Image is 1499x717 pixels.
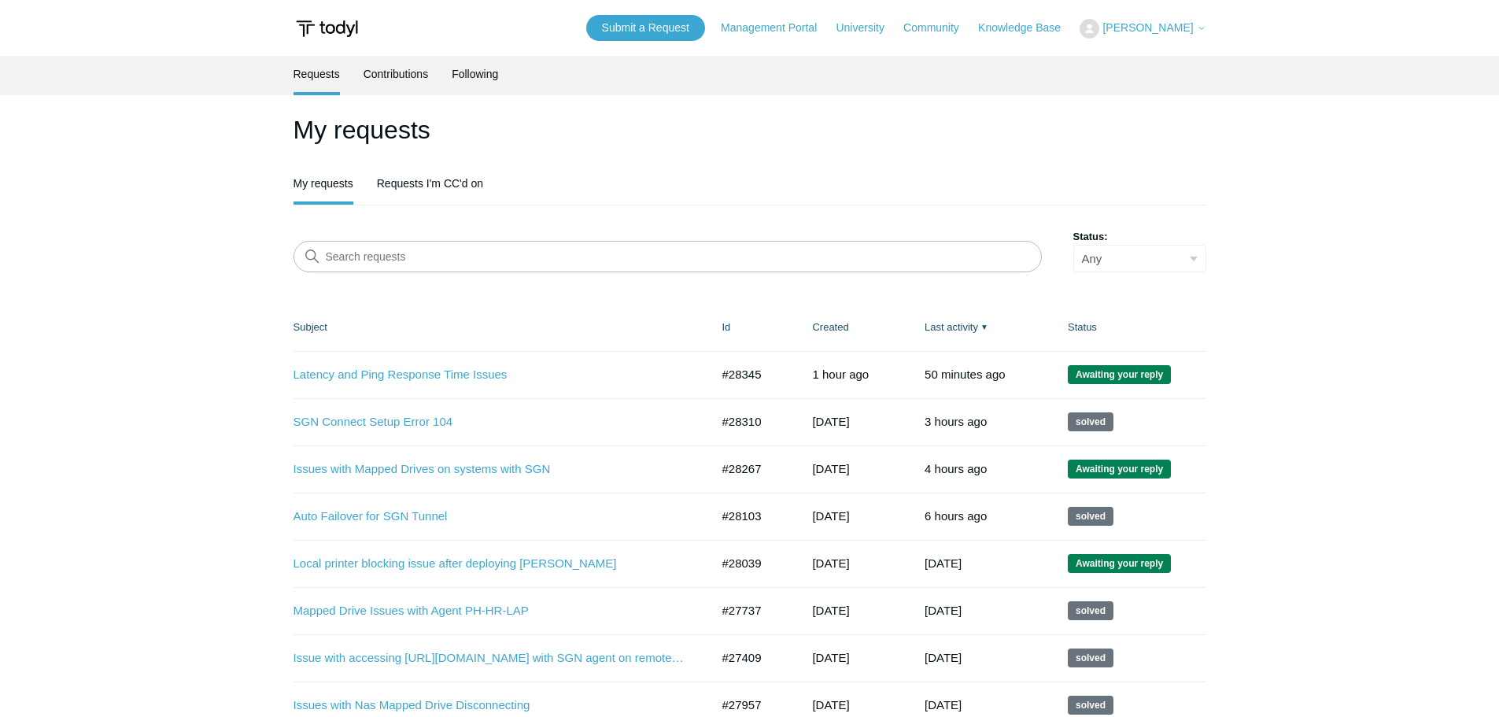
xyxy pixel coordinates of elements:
a: Submit a Request [586,15,705,41]
span: We are waiting for you to respond [1068,365,1171,384]
time: 09/23/2025, 14:03 [925,415,987,428]
time: 08/28/2025, 11:42 [812,604,849,617]
img: Todyl Support Center Help Center home page [294,14,360,43]
a: Created [812,321,848,333]
label: Status: [1073,229,1206,245]
a: Following [452,56,498,92]
span: This request has been solved [1068,412,1113,431]
th: Status [1052,304,1205,351]
a: Issue with accessing [URL][DOMAIN_NAME] with SGN agent on remote site. [294,649,687,667]
a: Mapped Drive Issues with Agent PH-HR-LAP [294,602,687,620]
time: 08/13/2025, 15:37 [812,651,849,664]
a: Community [903,20,975,36]
a: Auto Failover for SGN Tunnel [294,508,687,526]
time: 09/10/2025, 14:56 [812,556,849,570]
time: 09/12/2025, 15:31 [812,509,849,523]
time: 09/23/2025, 13:22 [925,462,987,475]
span: This request has been solved [1068,696,1113,715]
button: [PERSON_NAME] [1080,19,1205,39]
a: University [836,20,899,36]
td: #28039 [707,540,797,587]
a: Issues with Mapped Drives on systems with SGN [294,460,687,479]
td: #27409 [707,634,797,682]
span: We are waiting for you to respond [1068,554,1171,573]
a: My requests [294,165,353,201]
a: Last activity▼ [925,321,978,333]
time: 09/23/2025, 16:45 [925,368,1006,381]
a: Local printer blocking issue after deploying [PERSON_NAME] [294,555,687,573]
a: SGN Connect Setup Error 104 [294,413,687,431]
th: Subject [294,304,707,351]
time: 09/18/2025, 18:02 [925,604,962,617]
span: ▼ [980,321,988,333]
td: #28103 [707,493,797,540]
a: Knowledge Base [978,20,1076,36]
th: Id [707,304,797,351]
a: Requests I'm CC'd on [377,165,483,201]
td: #27737 [707,587,797,634]
time: 09/05/2025, 17:21 [812,698,849,711]
h1: My requests [294,111,1206,149]
input: Search requests [294,241,1042,272]
a: Issues with Nas Mapped Drive Disconnecting [294,697,687,715]
a: Contributions [364,56,429,92]
span: We are waiting for you to respond [1068,460,1171,479]
time: 09/21/2025, 18:02 [925,556,962,570]
span: This request has been solved [1068,601,1113,620]
time: 09/10/2025, 17:02 [925,698,962,711]
span: This request has been solved [1068,649,1113,667]
time: 09/10/2025, 20:02 [925,651,962,664]
td: #28267 [707,445,797,493]
a: Management Portal [721,20,833,36]
a: Requests [294,56,340,92]
span: This request has been solved [1068,507,1113,526]
time: 09/23/2025, 11:03 [925,509,987,523]
span: [PERSON_NAME] [1102,21,1193,34]
time: 09/23/2025, 16:25 [812,368,869,381]
a: Latency and Ping Response Time Issues [294,366,687,384]
time: 09/19/2025, 17:54 [812,462,849,475]
td: #28310 [707,398,797,445]
time: 09/22/2025, 13:25 [812,415,849,428]
td: #28345 [707,351,797,398]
